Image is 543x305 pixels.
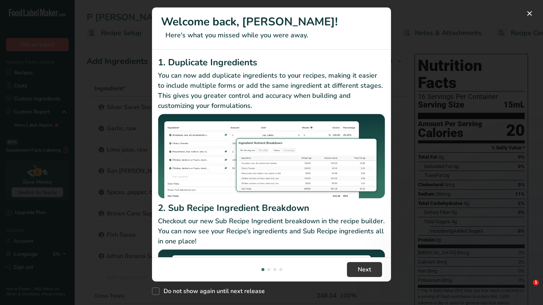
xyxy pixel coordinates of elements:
[158,114,385,199] img: Duplicate Ingredients
[158,216,385,246] p: Checkout our new Sub Recipe Ingredient breakdown in the recipe builder. You can now see your Reci...
[533,280,539,286] span: 1
[518,280,536,298] iframe: Intercom live chat
[347,262,382,277] button: Next
[161,13,382,30] h1: Welcome back, [PERSON_NAME]!
[159,287,265,295] span: Do not show again until next release
[161,30,382,40] p: Here's what you missed while you were away.
[358,265,371,274] span: Next
[158,71,385,111] p: You can now add duplicate ingredients to your recipes, making it easier to include multiple forms...
[158,56,385,69] h2: 1. Duplicate Ingredients
[158,201,385,215] h2: 2. Sub Recipe Ingredient Breakdown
